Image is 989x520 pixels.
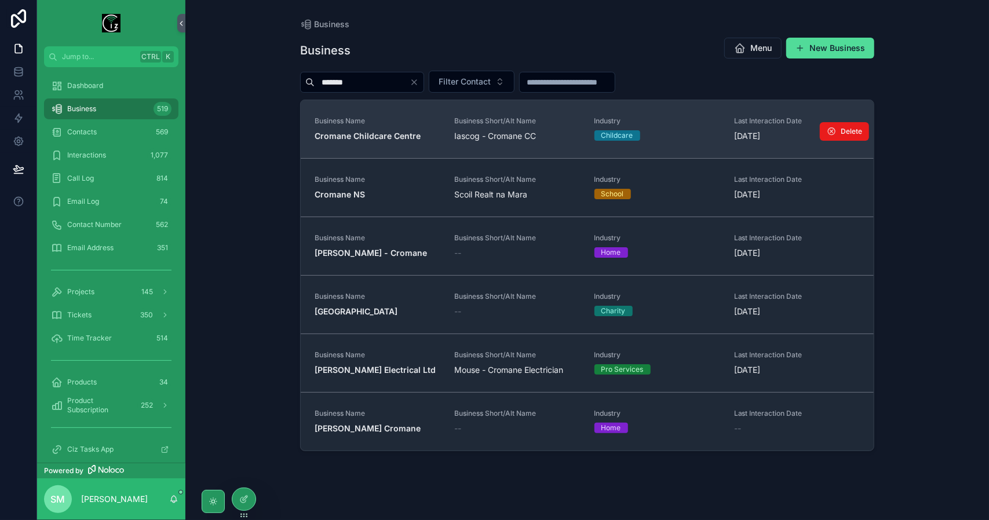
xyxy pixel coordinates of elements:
[51,492,65,506] span: SM
[67,81,103,90] span: Dashboard
[601,364,644,375] div: Pro Services
[315,365,436,375] strong: [PERSON_NAME] Electrical Ltd
[44,168,178,189] a: Call Log814
[154,241,171,255] div: 351
[454,247,461,259] span: --
[156,375,171,389] div: 34
[152,125,171,139] div: 569
[734,189,761,200] p: [DATE]
[44,372,178,393] a: Products34
[841,127,862,136] span: Delete
[44,46,178,67] button: Jump to...CtrlK
[153,171,171,185] div: 814
[454,364,580,376] span: Mouse - Cromane Electrician
[44,281,178,302] a: Projects145
[601,306,626,316] div: Charity
[439,76,491,87] span: Filter Contact
[454,292,580,301] span: Business Short/Alt Name
[301,100,874,158] a: Business NameCromane Childcare CentreBusiness Short/Alt NameIascog - Cromane CCIndustryChildcareL...
[786,38,874,58] button: New Business
[315,189,365,199] strong: Cromane NS
[601,130,633,141] div: Childcare
[44,237,178,258] a: Email Address351
[67,396,133,415] span: Product Subscription
[67,334,112,343] span: Time Tracker
[594,116,720,126] span: Industry
[429,71,514,93] button: Select Button
[315,116,440,126] span: Business Name
[301,334,874,392] a: Business Name[PERSON_NAME] Electrical LtdBusiness Short/Alt NameMouse - Cromane ElectricianIndust...
[454,423,461,434] span: --
[300,19,349,30] a: Business
[67,378,97,387] span: Products
[44,395,178,416] a: Product Subscription252
[44,214,178,235] a: Contact Number562
[137,308,156,322] div: 350
[594,292,720,301] span: Industry
[315,248,427,258] strong: [PERSON_NAME] - Cromane
[734,409,860,418] span: Last Interaction Date
[44,145,178,166] a: Interactions1,077
[454,189,580,200] span: Scoil Realt na Mara
[154,102,171,116] div: 519
[67,243,114,252] span: Email Address
[734,423,741,434] span: --
[314,19,349,30] span: Business
[44,328,178,349] a: Time Tracker514
[315,175,440,184] span: Business Name
[153,331,171,345] div: 514
[734,247,761,259] p: [DATE]
[67,104,96,113] span: Business
[137,398,156,412] div: 252
[410,78,424,87] button: Clear
[820,122,869,141] button: Delete
[454,306,461,317] span: --
[44,122,178,142] a: Contacts569
[315,233,440,243] span: Business Name
[454,409,580,418] span: Business Short/Alt Name
[734,292,860,301] span: Last Interaction Date
[734,175,860,184] span: Last Interaction Date
[44,439,178,460] a: Ciz Tasks App
[67,310,92,320] span: Tickets
[601,189,624,199] div: School
[37,67,185,463] div: scrollable content
[601,247,621,258] div: Home
[734,130,761,142] p: [DATE]
[37,463,185,478] a: Powered by
[315,350,440,360] span: Business Name
[67,445,114,454] span: Ciz Tasks App
[44,305,178,325] a: Tickets350
[67,197,99,206] span: Email Log
[152,218,171,232] div: 562
[102,14,121,32] img: App logo
[750,42,772,54] span: Menu
[454,130,580,142] span: Iascog - Cromane CC
[454,116,580,126] span: Business Short/Alt Name
[315,409,440,418] span: Business Name
[301,275,874,334] a: Business Name[GEOGRAPHIC_DATA]Business Short/Alt Name--IndustryCharityLast Interaction Date[DATE]
[734,116,860,126] span: Last Interaction Date
[44,75,178,96] a: Dashboard
[594,233,720,243] span: Industry
[454,233,580,243] span: Business Short/Alt Name
[724,38,782,58] button: Menu
[140,51,161,63] span: Ctrl
[734,306,761,317] p: [DATE]
[734,350,860,360] span: Last Interaction Date
[454,175,580,184] span: Business Short/Alt Name
[315,292,440,301] span: Business Name
[44,191,178,212] a: Email Log74
[67,287,94,296] span: Projects
[300,42,351,58] h1: Business
[81,493,148,505] p: [PERSON_NAME]
[138,285,156,299] div: 145
[594,350,720,360] span: Industry
[67,127,97,137] span: Contacts
[315,131,421,141] strong: Cromane Childcare Centre
[734,364,761,376] p: [DATE]
[301,392,874,451] a: Business Name[PERSON_NAME] CromaneBusiness Short/Alt Name--IndustryHomeLast Interaction Date--
[301,158,874,217] a: Business NameCromane NSBusiness Short/Alt NameScoil Realt na MaraIndustrySchoolLast Interaction D...
[67,151,106,160] span: Interactions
